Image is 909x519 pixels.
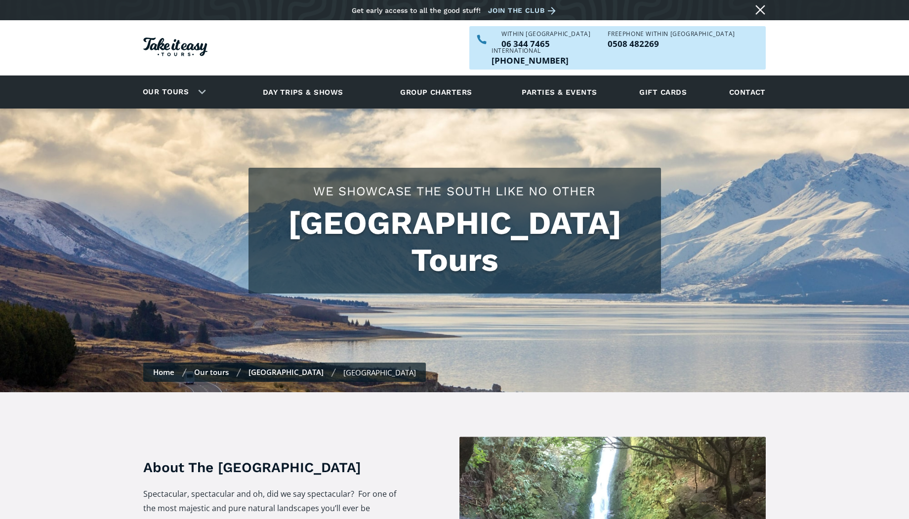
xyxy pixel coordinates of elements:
[143,37,207,56] img: Take it easy Tours logo
[501,39,590,48] a: Call us within NZ on 063447465
[388,78,484,106] a: Group charters
[258,205,651,279] h1: [GEOGRAPHIC_DATA] Tours
[492,48,569,54] div: International
[153,367,174,377] a: Home
[352,6,481,14] div: Get early access to all the good stuff!
[143,363,426,382] nav: breadcrumbs
[608,39,735,48] a: Call us freephone within NZ on 0508482269
[501,39,590,48] p: 06 344 7465
[608,31,735,37] div: Freephone WITHIN [GEOGRAPHIC_DATA]
[250,78,356,106] a: Day trips & shows
[492,56,569,65] a: Call us outside of NZ on +6463447465
[752,2,768,18] a: Close message
[248,367,324,377] a: [GEOGRAPHIC_DATA]
[492,56,569,65] p: [PHONE_NUMBER]
[143,458,397,477] h3: About The [GEOGRAPHIC_DATA]
[143,33,207,64] a: Homepage
[501,31,590,37] div: WITHIN [GEOGRAPHIC_DATA]
[634,78,692,106] a: Gift cards
[608,39,735,48] p: 0508 482269
[488,4,559,17] a: Join the club
[517,78,602,106] a: Parties & events
[724,78,771,106] a: Contact
[135,80,196,104] a: Our tours
[194,367,229,377] a: Our tours
[258,183,651,200] h2: We showcase the south like no other
[343,368,416,377] div: [GEOGRAPHIC_DATA]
